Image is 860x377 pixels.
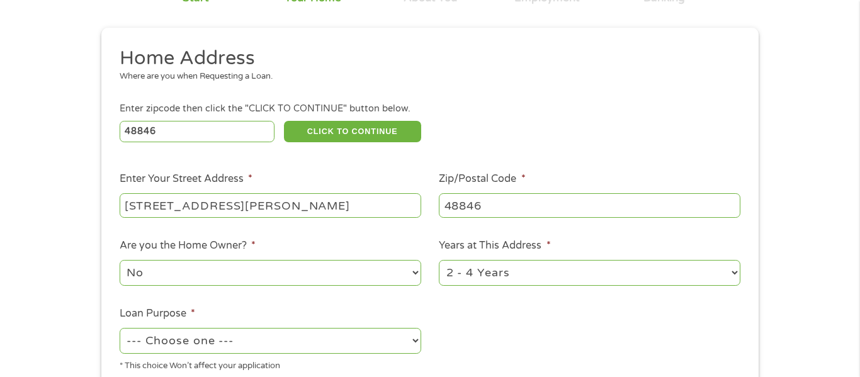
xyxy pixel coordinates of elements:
div: Where are you when Requesting a Loan. [120,70,732,83]
label: Enter Your Street Address [120,172,252,186]
input: 1 Main Street [120,193,421,217]
input: Enter Zipcode (e.g 01510) [120,121,275,142]
h2: Home Address [120,46,732,71]
label: Zip/Postal Code [439,172,525,186]
div: * This choice Won’t affect your application [120,356,421,373]
label: Years at This Address [439,239,550,252]
label: Loan Purpose [120,307,195,320]
label: Are you the Home Owner? [120,239,256,252]
button: CLICK TO CONTINUE [284,121,421,142]
div: Enter zipcode then click the "CLICK TO CONTINUE" button below. [120,102,740,116]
